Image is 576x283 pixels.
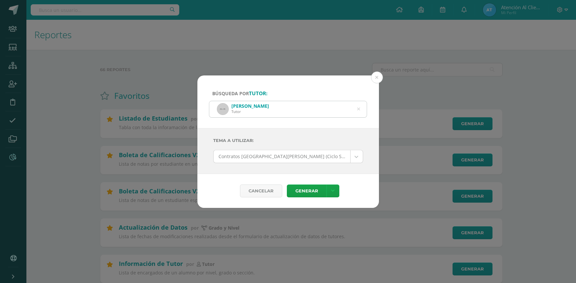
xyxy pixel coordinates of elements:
[240,184,282,197] div: Cancelar
[249,90,267,97] strong: tutor:
[209,101,367,117] input: ej. Nicholas Alekzander, etc.
[219,150,345,163] span: Contratos [GEOGRAPHIC_DATA][PERSON_NAME] (Ciclo Siguiente)
[231,103,269,109] div: [PERSON_NAME]
[218,104,228,114] img: 45x45
[231,109,269,114] div: Tutor
[371,71,383,83] button: Close (Esc)
[287,184,326,197] a: Generar
[213,134,363,147] label: Tema a Utilizar:
[212,90,267,97] span: Búsqueda por
[214,150,363,163] a: Contratos [GEOGRAPHIC_DATA][PERSON_NAME] (Ciclo Siguiente)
